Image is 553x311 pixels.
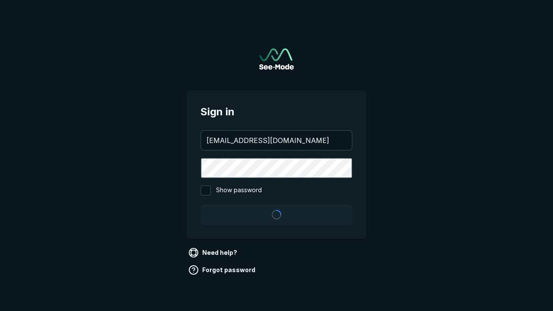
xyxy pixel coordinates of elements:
input: your@email.com [201,131,352,150]
span: Sign in [200,104,353,120]
span: Show password [216,185,262,196]
a: Forgot password [187,263,259,277]
a: Need help? [187,246,241,260]
a: Go to sign in [259,48,294,70]
img: See-Mode Logo [259,48,294,70]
